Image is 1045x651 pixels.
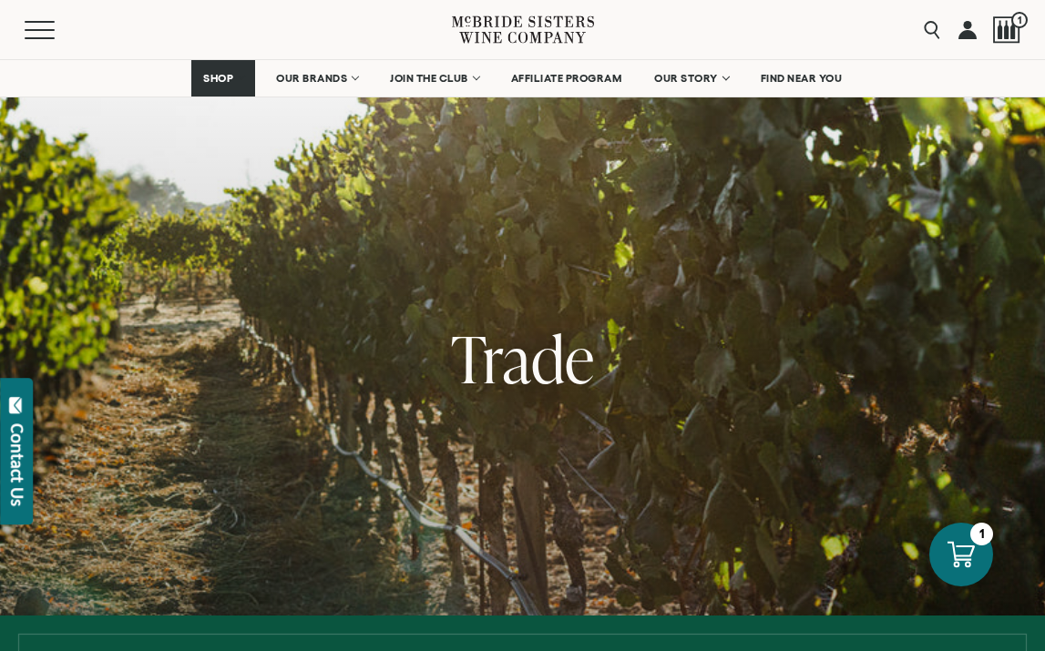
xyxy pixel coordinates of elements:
[191,60,255,97] a: SHOP
[642,60,740,97] a: OUR STORY
[378,60,490,97] a: JOIN THE CLUB
[8,423,26,506] div: Contact Us
[25,21,90,39] button: Mobile Menu Trigger
[749,60,855,97] a: FIND NEAR YOU
[511,72,622,85] span: AFFILIATE PROGRAM
[264,60,369,97] a: OUR BRANDS
[390,72,468,85] span: JOIN THE CLUB
[761,72,843,85] span: FIND NEAR YOU
[654,72,718,85] span: OUR STORY
[276,72,347,85] span: OUR BRANDS
[203,72,234,85] span: SHOP
[499,60,634,97] a: AFFILIATE PROGRAM
[1011,12,1028,28] span: 1
[970,523,993,545] div: 1
[451,314,594,402] span: Trade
